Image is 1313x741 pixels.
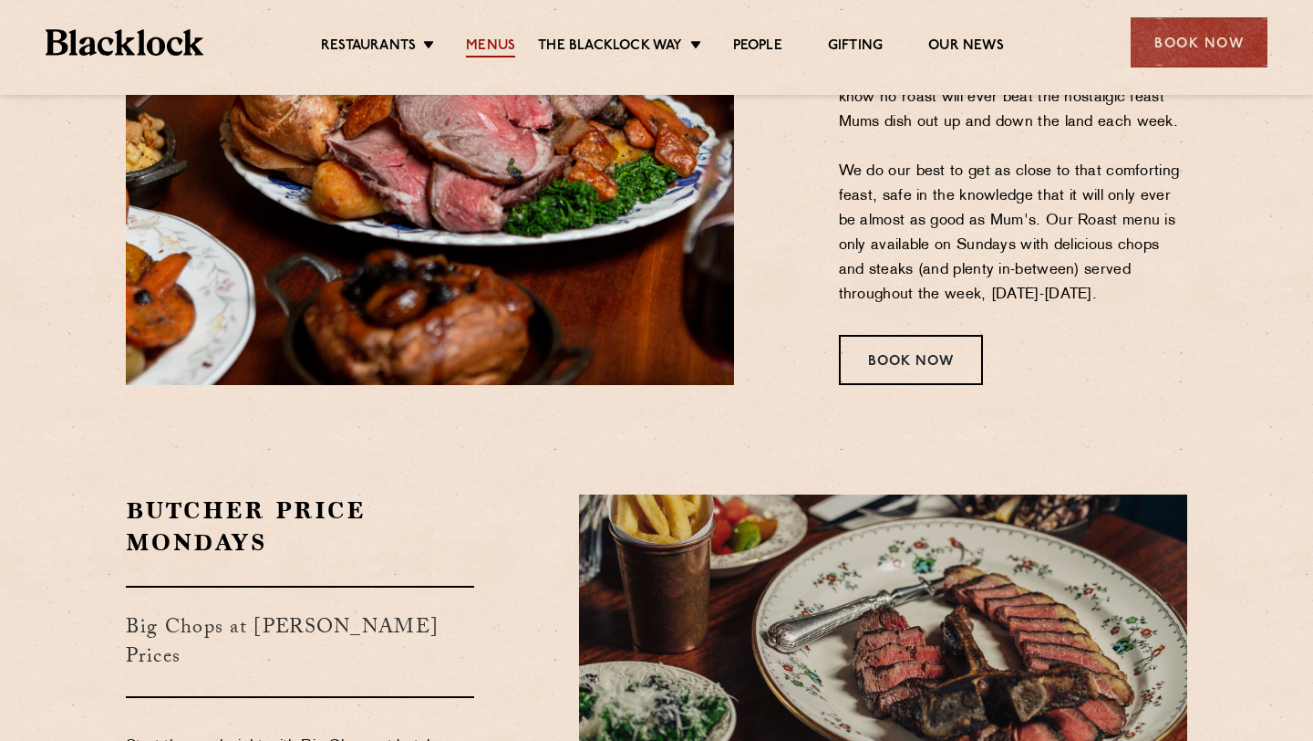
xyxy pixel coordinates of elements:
div: Book Now [1131,17,1267,68]
a: Gifting [828,37,883,57]
a: Our News [928,37,1004,57]
a: Menus [466,37,515,57]
a: Restaurants [321,37,416,57]
h3: Big Chops at [PERSON_NAME] Prices [126,586,475,698]
div: Book Now [839,335,983,385]
a: People [733,37,782,57]
a: The Blacklock Way [538,37,682,57]
img: BL_Textured_Logo-footer-cropped.svg [46,29,203,56]
h2: Butcher Price Mondays [126,495,475,558]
